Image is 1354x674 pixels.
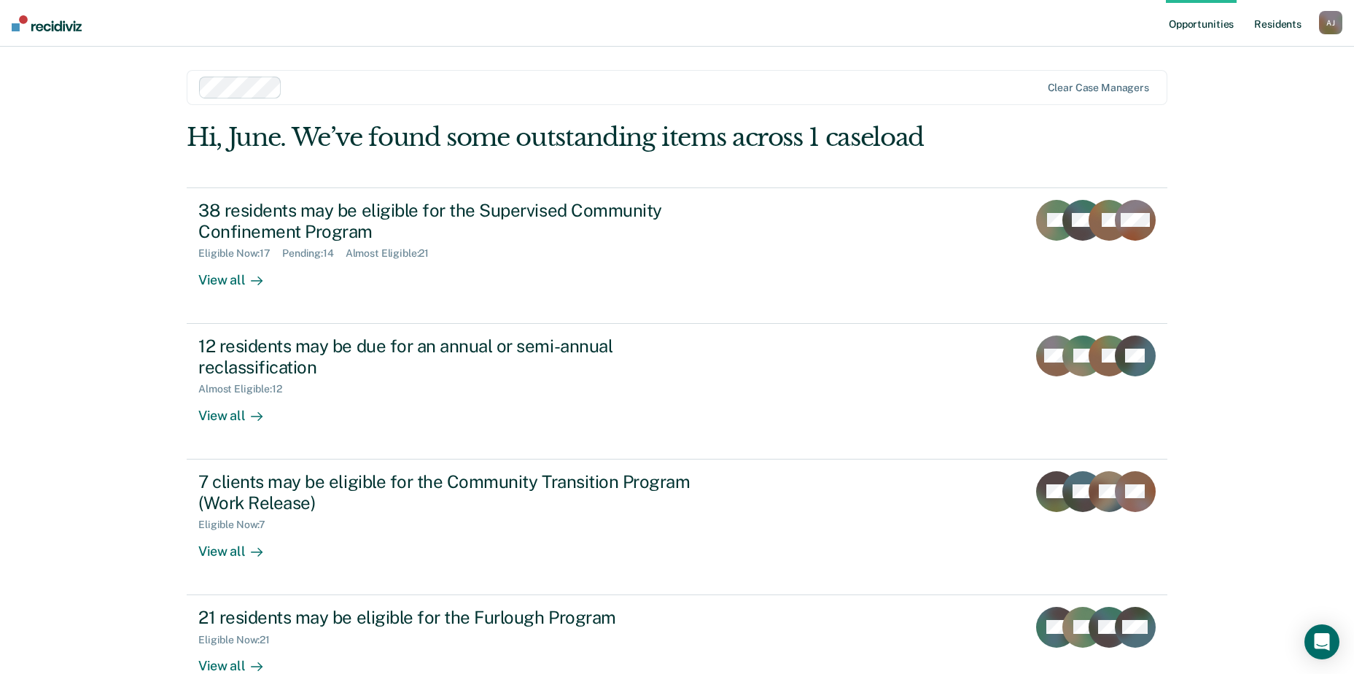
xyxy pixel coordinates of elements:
[1319,11,1342,34] div: A J
[187,187,1167,324] a: 38 residents may be eligible for the Supervised Community Confinement ProgramEligible Now:17Pendi...
[1319,11,1342,34] button: AJ
[187,460,1167,595] a: 7 clients may be eligible for the Community Transition Program (Work Release)Eligible Now:7View all
[198,646,280,674] div: View all
[198,200,710,242] div: 38 residents may be eligible for the Supervised Community Confinement Program
[187,324,1167,460] a: 12 residents may be due for an annual or semi-annual reclassificationAlmost Eligible:12View all
[187,123,971,152] div: Hi, June. We’ve found some outstanding items across 1 caseload
[198,607,710,628] div: 21 residents may be eligible for the Furlough Program
[198,471,710,514] div: 7 clients may be eligible for the Community Transition Program (Work Release)
[198,531,280,559] div: View all
[198,260,280,288] div: View all
[198,383,294,395] div: Almost Eligible : 12
[282,247,346,260] div: Pending : 14
[12,15,82,31] img: Recidiviz
[198,336,710,378] div: 12 residents may be due for an annual or semi-annual reclassification
[198,634,281,646] div: Eligible Now : 21
[1048,82,1149,94] div: Clear case managers
[198,519,277,531] div: Eligible Now : 7
[198,247,282,260] div: Eligible Now : 17
[1304,624,1339,659] div: Open Intercom Messenger
[346,247,441,260] div: Almost Eligible : 21
[198,395,280,424] div: View all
